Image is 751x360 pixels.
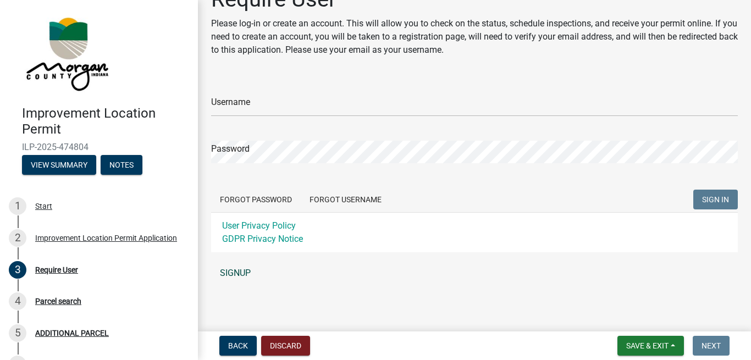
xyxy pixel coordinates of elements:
[22,161,96,170] wm-modal-confirm: Summary
[211,190,301,209] button: Forgot Password
[261,336,310,356] button: Discard
[222,220,296,231] a: User Privacy Policy
[222,234,303,244] a: GDPR Privacy Notice
[301,190,390,209] button: Forgot Username
[9,261,26,279] div: 3
[35,266,78,274] div: Require User
[693,336,730,356] button: Next
[693,190,738,209] button: SIGN IN
[35,202,52,210] div: Start
[702,195,729,204] span: SIGN IN
[9,197,26,215] div: 1
[219,336,257,356] button: Back
[228,341,248,350] span: Back
[211,17,738,57] p: Please log-in or create an account. This will allow you to check on the status, schedule inspecti...
[35,297,81,305] div: Parcel search
[9,324,26,342] div: 5
[702,341,721,350] span: Next
[101,155,142,175] button: Notes
[626,341,669,350] span: Save & Exit
[9,292,26,310] div: 4
[22,142,176,152] span: ILP-2025-474804
[35,234,177,242] div: Improvement Location Permit Application
[35,329,109,337] div: ADDITIONAL PARCEL
[22,155,96,175] button: View Summary
[22,12,111,94] img: Morgan County, Indiana
[9,229,26,247] div: 2
[211,262,738,284] a: SIGNUP
[22,106,189,137] h4: Improvement Location Permit
[101,161,142,170] wm-modal-confirm: Notes
[617,336,684,356] button: Save & Exit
